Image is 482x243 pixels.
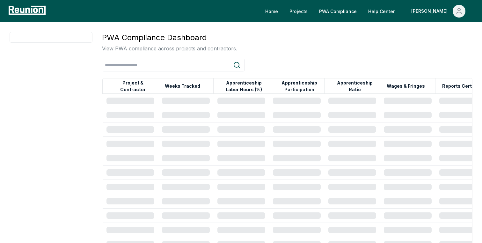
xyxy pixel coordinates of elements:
[330,80,380,92] button: Apprenticeship Ratio
[411,5,450,18] div: [PERSON_NAME]
[108,80,158,92] button: Project & Contractor
[102,45,237,52] p: View PWA compliance across projects and contractors.
[284,5,313,18] a: Projects
[274,80,324,92] button: Apprenticeship Participation
[164,80,201,92] button: Weeks Tracked
[260,5,476,18] nav: Main
[260,5,283,18] a: Home
[102,32,237,43] h3: PWA Compliance Dashboard
[385,80,426,92] button: Wages & Fringes
[363,5,400,18] a: Help Center
[406,5,471,18] button: [PERSON_NAME]
[219,80,269,92] button: Apprenticeship Labor Hours (%)
[314,5,362,18] a: PWA Compliance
